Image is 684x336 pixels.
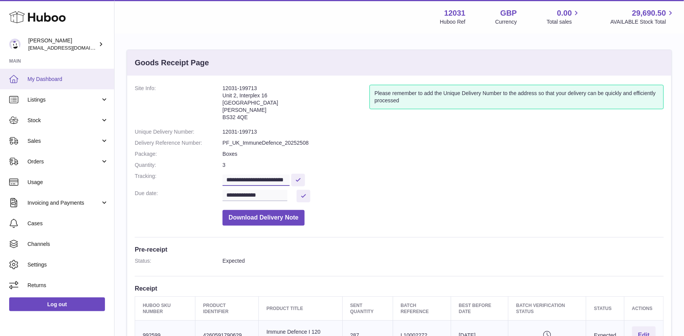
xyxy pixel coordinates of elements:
span: Usage [27,179,108,186]
span: 0.00 [557,8,572,18]
th: Product Identifier [195,296,259,320]
dd: Expected [223,257,664,265]
span: Returns [27,282,108,289]
th: Status [586,296,624,320]
dd: 3 [223,162,664,169]
div: Currency [495,18,517,26]
span: Invoicing and Payments [27,199,100,207]
dt: Delivery Reference Number: [135,139,223,147]
span: Cases [27,220,108,227]
th: Sent Quantity [342,296,393,320]
h3: Pre-receipt [135,245,664,254]
span: Total sales [547,18,581,26]
strong: GBP [500,8,517,18]
span: Stock [27,117,100,124]
span: Listings [27,96,100,103]
a: 0.00 Total sales [547,8,581,26]
a: Log out [9,297,105,311]
span: 29,690.50 [632,8,666,18]
span: Orders [27,158,100,165]
dt: Tracking: [135,173,223,186]
span: AVAILABLE Stock Total [610,18,675,26]
dt: Quantity: [135,162,223,169]
span: Sales [27,137,100,145]
button: Download Delivery Note [223,210,305,226]
dd: 12031-199713 [223,128,664,136]
div: Huboo Ref [440,18,466,26]
th: Batch Verification Status [508,296,586,320]
div: Please remember to add the Unique Delivery Number to the address so that your delivery can be qui... [369,85,664,109]
dt: Status: [135,257,223,265]
th: Actions [624,296,663,320]
span: Settings [27,261,108,268]
dt: Site Info: [135,85,223,124]
th: Best Before Date [451,296,508,320]
h3: Goods Receipt Page [135,58,209,68]
img: admin@makewellforyou.com [9,39,21,50]
dd: Boxes [223,150,664,158]
dt: Unique Delivery Number: [135,128,223,136]
address: 12031-199713 Unit 2, Interplex 16 [GEOGRAPHIC_DATA] [PERSON_NAME] BS32 4QE [223,85,369,124]
dd: PF_UK_ImmuneDefence_20252508 [223,139,664,147]
th: Product title [259,296,342,320]
th: Batch Reference [393,296,451,320]
a: 29,690.50 AVAILABLE Stock Total [610,8,675,26]
th: Huboo SKU Number [135,296,195,320]
div: [PERSON_NAME] [28,37,97,52]
dt: Package: [135,150,223,158]
span: Channels [27,241,108,248]
strong: 12031 [444,8,466,18]
span: My Dashboard [27,76,108,83]
span: [EMAIL_ADDRESS][DOMAIN_NAME] [28,45,112,51]
dt: Due date: [135,190,223,202]
h3: Receipt [135,284,664,292]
